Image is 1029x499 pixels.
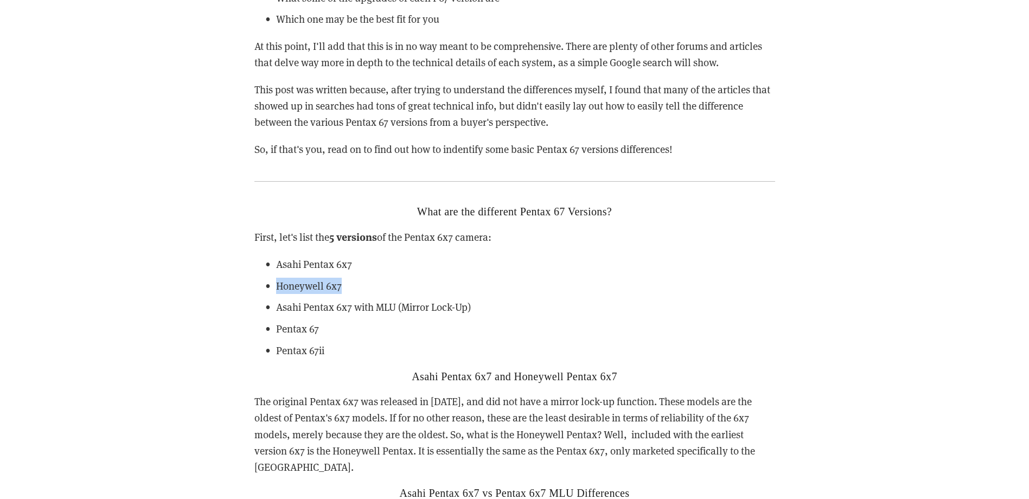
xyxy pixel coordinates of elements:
p: Pentax 67 [276,321,775,337]
p: Asahi Pentax 6x7 [276,256,775,272]
p: First, let's list the of the Pentax 6x7 camera: [254,228,775,245]
h2: Asahi Pentax 6x7 and Honeywell Pentax 6x7 [254,370,775,383]
p: Which one may be the best fit for you [276,11,775,27]
p: Asahi Pentax 6x7 with MLU (Mirror Lock-Up) [276,299,775,315]
p: So, if that's you, read on to find out how to indentify some basic Pentax 67 versions differences! [254,141,775,157]
p: This post was written because, after trying to understand the differences myself, I found that ma... [254,81,775,131]
p: Pentax 67ii [276,342,775,359]
p: Honeywell 6x7 [276,278,775,294]
strong: 5 versions [329,229,377,244]
h2: What are the different Pentax 67 Versions? [254,205,775,218]
p: The original Pentax 6x7 was released in [DATE], and did not have a mirror lock-up function. These... [254,393,775,476]
p: At this point, I'll add that this is in no way meant to be comprehensive. There are plenty of oth... [254,38,775,71]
